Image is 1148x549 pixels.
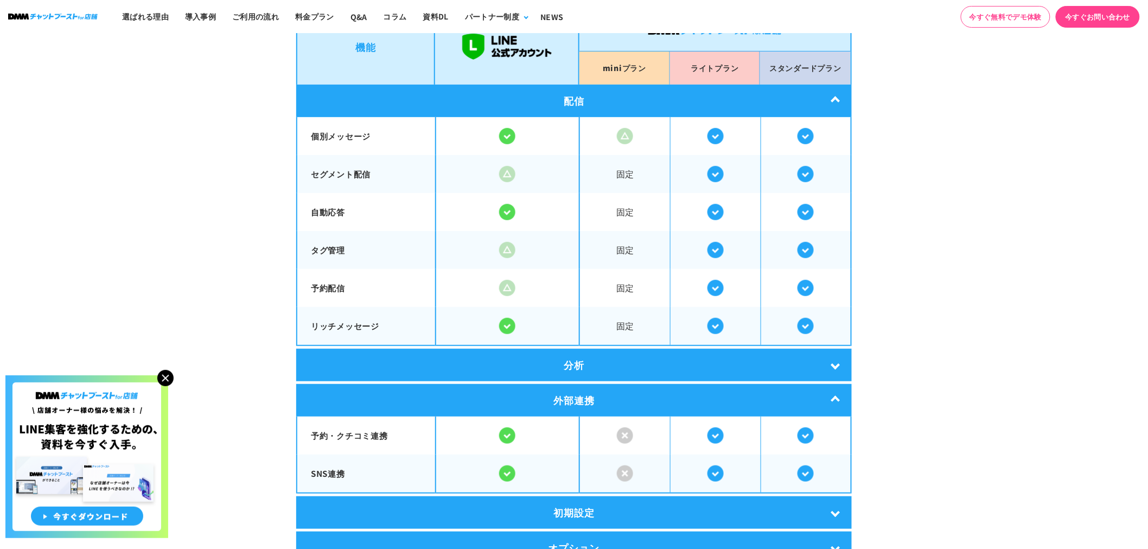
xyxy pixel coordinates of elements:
[296,496,852,529] div: 初期設定
[296,384,852,417] div: 外部連携
[311,244,422,257] p: タグ管理
[296,85,852,117] div: 配信
[465,11,519,22] div: パートナー制度
[311,320,422,333] p: リッチメッセージ
[603,60,646,76] p: mini プラン
[311,468,422,480] p: SNS連携
[580,194,670,229] span: 固定
[691,60,738,76] p: ライト プラン
[5,375,168,538] img: 店舗オーナー様の悩みを解決!LINE集客を狂化するための資料を今すぐ入手!
[580,270,670,305] span: 固定
[311,130,422,143] p: 個別メッセージ
[580,308,670,343] span: 固定
[296,349,852,381] div: 分析
[311,168,422,181] p: セグメント配信
[1056,6,1140,28] a: 今すぐお問い合わせ
[311,282,422,295] p: 予約配信
[296,8,435,85] li: 機能
[770,60,841,76] p: スタンダード プラン
[311,206,422,219] p: 自動応答
[8,14,98,20] img: ロゴ
[580,232,670,267] span: 固定
[311,430,422,442] p: 予約・クチコミ連携
[961,6,1050,28] a: 今すぐ無料でデモ体験
[580,156,670,191] span: 固定
[5,375,168,388] a: 店舗オーナー様の悩みを解決!LINE集客を狂化するための資料を今すぐ入手!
